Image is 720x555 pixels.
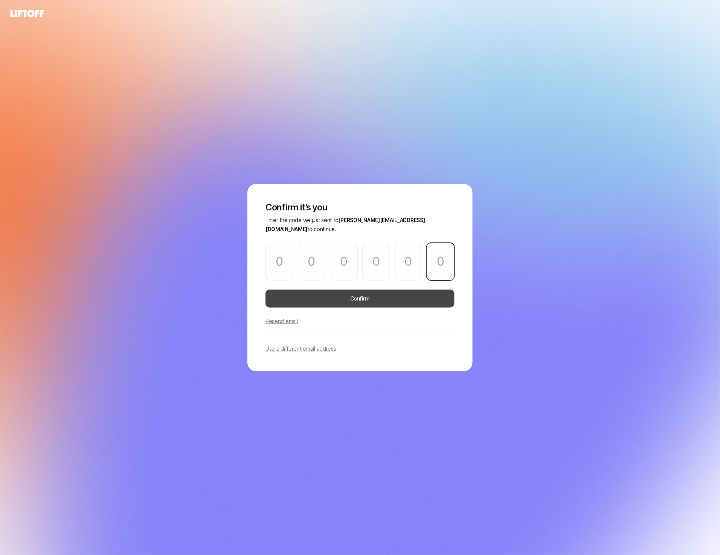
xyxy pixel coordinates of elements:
input: Please enter OTP character 4 [362,243,390,281]
button: Confirm [265,290,455,308]
input: Please enter OTP character 1 [265,243,293,281]
input: Please enter OTP character 3 [330,243,358,281]
input: Please enter OTP character 2 [298,243,326,281]
p: Enter the code we just sent to to continue. [265,216,455,234]
p: Confirm it’s you [265,202,455,213]
input: Please enter OTP character 6 [427,243,455,281]
span: [PERSON_NAME][EMAIL_ADDRESS][DOMAIN_NAME] [265,217,425,232]
input: Please enter OTP character 5 [395,243,423,281]
p: Resend email [265,317,298,326]
p: Use a different email address [265,344,336,353]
